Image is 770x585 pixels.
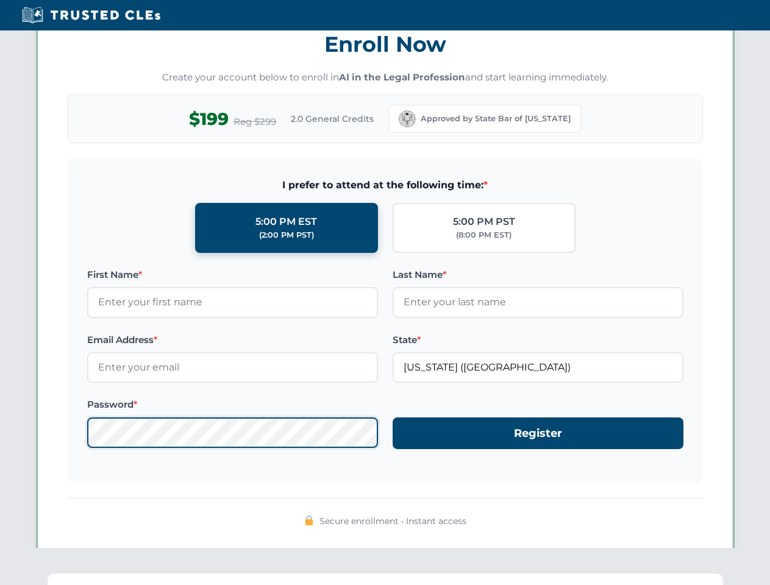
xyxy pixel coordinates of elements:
span: Approved by State Bar of [US_STATE] [421,113,571,125]
div: 5:00 PM EST [255,214,317,230]
input: Enter your last name [393,287,683,317]
p: Create your account below to enroll in and start learning immediately. [68,71,703,85]
label: Password [87,397,378,412]
span: Reg $299 [233,115,276,129]
button: Register [393,417,683,450]
label: State [393,333,683,347]
input: Enter your email [87,352,378,383]
label: Last Name [393,268,683,282]
label: First Name [87,268,378,282]
img: 🔒 [304,516,314,525]
h3: Enroll Now [68,25,703,63]
div: (8:00 PM EST) [456,229,512,241]
span: 2.0 General Credits [291,112,374,126]
div: 5:00 PM PST [453,214,515,230]
img: California Bar [399,110,416,127]
input: Enter your first name [87,287,378,317]
strong: AI in the Legal Profession [339,71,465,83]
input: California (CA) [393,352,683,383]
span: I prefer to attend at the following time: [87,177,683,193]
span: Secure enrollment • Instant access [319,514,466,528]
img: Trusted CLEs [18,6,164,24]
span: $199 [189,105,229,133]
label: Email Address [87,333,378,347]
div: (2:00 PM PST) [259,229,314,241]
